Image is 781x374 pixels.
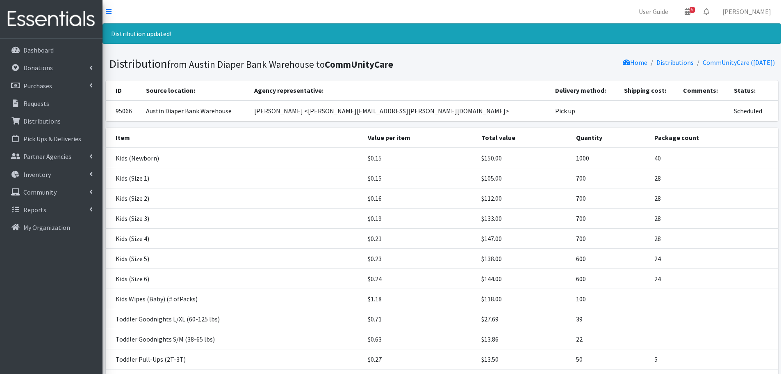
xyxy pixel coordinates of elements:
[106,208,363,228] td: Kids (Size 3)
[571,289,649,309] td: 100
[571,329,649,349] td: 22
[476,188,572,208] td: $112.00
[363,168,476,188] td: $0.15
[106,80,141,101] th: ID
[649,228,778,248] td: 28
[23,135,81,143] p: Pick Ups & Deliveries
[106,248,363,268] td: Kids (Size 5)
[571,309,649,329] td: 39
[106,128,363,148] th: Item
[363,268,476,289] td: $0.24
[109,57,439,71] h1: Distribution
[23,64,53,72] p: Donations
[106,309,363,329] td: Toddler Goodnights L/XL (60-125 lbs)
[3,219,99,236] a: My Organization
[363,188,476,208] td: $0.16
[23,188,57,196] p: Community
[649,128,778,148] th: Package count
[476,248,572,268] td: $138.00
[571,248,649,268] td: 600
[571,148,649,168] td: 1000
[649,268,778,289] td: 24
[571,228,649,248] td: 700
[3,113,99,129] a: Distributions
[649,188,778,208] td: 28
[106,148,363,168] td: Kids (Newborn)
[363,208,476,228] td: $0.19
[3,148,99,165] a: Partner Agencies
[729,80,778,101] th: Status:
[363,309,476,329] td: $0.71
[363,228,476,248] td: $0.21
[106,329,363,349] td: Toddler Goodnights S/M (38-65 lbs)
[550,80,619,101] th: Delivery method:
[106,349,363,369] td: Toddler Pull-Ups (2T-3T)
[649,248,778,268] td: 24
[571,208,649,228] td: 700
[476,309,572,329] td: $27.69
[3,78,99,94] a: Purchases
[476,168,572,188] td: $105.00
[23,223,70,232] p: My Organization
[649,168,778,188] td: 28
[106,289,363,309] td: Kids Wipes (Baby) (# ofPacks)
[363,329,476,349] td: $0.63
[678,80,729,101] th: Comments:
[3,95,99,112] a: Requests
[106,168,363,188] td: Kids (Size 1)
[476,228,572,248] td: $147.00
[476,208,572,228] td: $133.00
[249,101,550,121] td: [PERSON_NAME] <[PERSON_NAME][EMAIL_ADDRESS][PERSON_NAME][DOMAIN_NAME]>
[249,80,550,101] th: Agency representative:
[729,101,778,121] td: Scheduled
[476,329,572,349] td: $13.86
[102,23,781,44] div: Distribution updated!
[3,42,99,58] a: Dashboard
[23,152,71,161] p: Partner Agencies
[363,128,476,148] th: Value per item
[550,101,619,121] td: Pick up
[476,148,572,168] td: $150.00
[656,58,694,67] a: Distributions
[476,349,572,369] td: $13.50
[476,289,572,309] td: $118.00
[23,170,51,179] p: Inventory
[325,58,393,70] b: CommUnityCare
[23,46,54,54] p: Dashboard
[571,128,649,148] th: Quantity
[476,128,572,148] th: Total value
[23,117,61,125] p: Distributions
[106,268,363,289] td: Kids (Size 6)
[363,148,476,168] td: $0.15
[571,268,649,289] td: 600
[690,7,695,13] span: 6
[3,60,99,76] a: Donations
[3,5,99,33] img: HumanEssentials
[363,248,476,268] td: $0.23
[632,3,675,20] a: User Guide
[678,3,697,20] a: 6
[649,208,778,228] td: 28
[703,58,775,67] a: CommUnityCare ([DATE])
[106,188,363,208] td: Kids (Size 2)
[571,168,649,188] td: 700
[649,148,778,168] td: 40
[23,206,46,214] p: Reports
[623,58,647,67] a: Home
[716,3,778,20] a: [PERSON_NAME]
[3,131,99,147] a: Pick Ups & Deliveries
[3,202,99,218] a: Reports
[571,349,649,369] td: 50
[363,289,476,309] td: $1.18
[141,101,250,121] td: Austin Diaper Bank Warehouse
[363,349,476,369] td: $0.27
[23,82,52,90] p: Purchases
[23,99,49,108] p: Requests
[649,349,778,369] td: 5
[106,101,141,121] td: 95066
[167,58,393,70] small: from Austin Diaper Bank Warehouse to
[476,268,572,289] td: $144.00
[141,80,250,101] th: Source location:
[619,80,678,101] th: Shipping cost:
[106,228,363,248] td: Kids (Size 4)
